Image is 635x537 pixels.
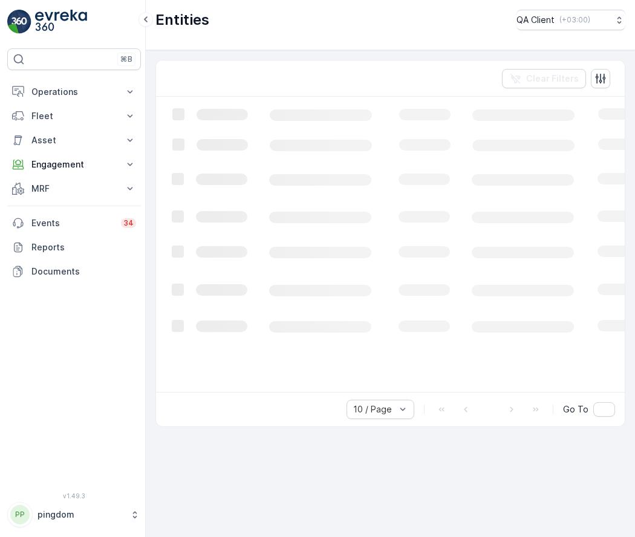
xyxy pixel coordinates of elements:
[7,152,141,177] button: Engagement
[155,10,209,30] p: Entities
[559,15,590,25] p: ( +03:00 )
[516,10,625,30] button: QA Client(+03:00)
[516,14,555,26] p: QA Client
[31,241,136,253] p: Reports
[37,509,124,521] p: pingdom
[7,502,141,527] button: PPpingdom
[526,73,579,85] p: Clear Filters
[35,10,87,34] img: logo_light-DOdMpM7g.png
[7,492,141,500] span: v 1.49.3
[31,217,114,229] p: Events
[10,505,30,524] div: PP
[123,218,134,228] p: 34
[502,69,586,88] button: Clear Filters
[7,235,141,259] a: Reports
[7,128,141,152] button: Asset
[7,10,31,34] img: logo
[31,86,117,98] p: Operations
[7,211,141,235] a: Events34
[31,265,136,278] p: Documents
[7,104,141,128] button: Fleet
[31,158,117,171] p: Engagement
[7,259,141,284] a: Documents
[31,110,117,122] p: Fleet
[563,403,588,415] span: Go To
[120,54,132,64] p: ⌘B
[31,134,117,146] p: Asset
[7,80,141,104] button: Operations
[31,183,117,195] p: MRF
[7,177,141,201] button: MRF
